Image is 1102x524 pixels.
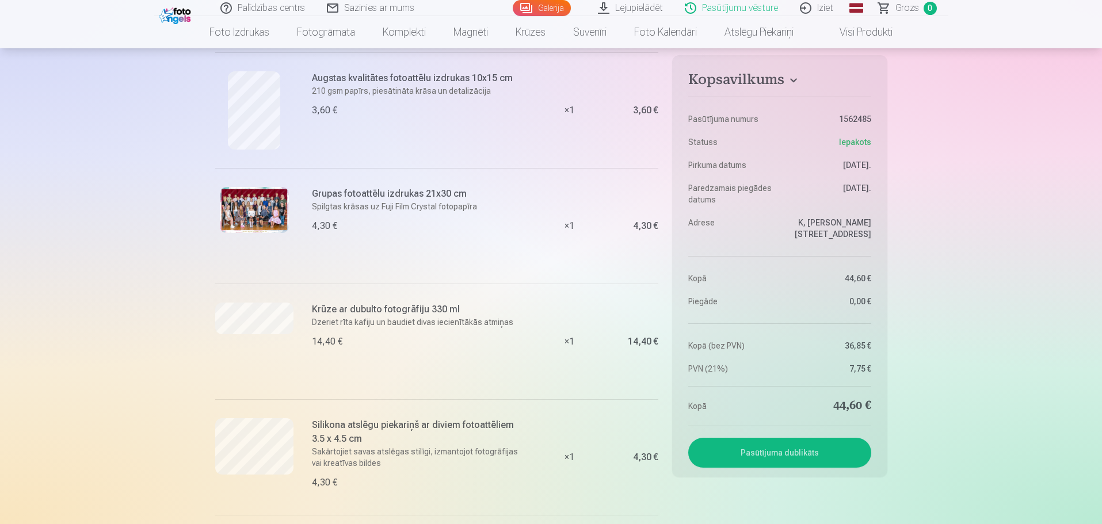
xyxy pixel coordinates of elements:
[688,136,774,148] dt: Statuss
[785,182,871,205] dd: [DATE].
[688,113,774,125] dt: Pasūtījuma numurs
[159,5,194,24] img: /fa1
[633,454,658,461] div: 4,30 €
[785,113,871,125] dd: 1562485
[312,418,520,446] h6: Silikona atslēgu piekariņš ar diviem fotoattēliem 3.5 x 4.5 cm
[312,316,520,328] p: Dzeriet rīta kafiju un baudiet divas iecienītākās atmiņas
[312,71,520,85] h6: Augstas kvalitātes fotoattēlu izdrukas 10x15 cm
[785,363,871,374] dd: 7,75 €
[559,16,620,48] a: Suvenīri
[688,438,871,468] button: Pasūtījuma dublikāts
[688,159,774,171] dt: Pirkuma datums
[688,273,774,284] dt: Kopā
[312,201,520,212] p: Spilgtas krāsas uz Fuji Film Crystal fotopapīra
[785,217,871,240] dd: K, [PERSON_NAME][STREET_ADDRESS]
[502,16,559,48] a: Krūzes
[440,16,502,48] a: Magnēti
[688,363,774,374] dt: PVN (21%)
[628,338,658,345] div: 14,40 €
[312,219,337,233] div: 4,30 €
[312,335,342,349] div: 14,40 €
[785,296,871,307] dd: 0,00 €
[785,398,871,414] dd: 44,60 €
[312,446,520,469] p: Sakārtojiet savas atslēgas stilīgi, izmantojot fotogrāfijas vai kreatīvas bildes
[807,16,906,48] a: Visi produkti
[526,399,612,515] div: × 1
[924,2,937,15] span: 0
[633,223,658,230] div: 4,30 €
[369,16,440,48] a: Komplekti
[688,71,871,92] button: Kopsavilkums
[312,85,520,97] p: 210 gsm papīrs, piesātināta krāsa un detalizācija
[526,168,612,284] div: × 1
[526,52,612,168] div: × 1
[312,104,337,117] div: 3,60 €
[839,136,871,148] span: Iepakots
[688,398,774,414] dt: Kopā
[785,340,871,351] dd: 36,85 €
[785,159,871,171] dd: [DATE].
[283,16,369,48] a: Fotogrāmata
[711,16,807,48] a: Atslēgu piekariņi
[312,187,520,201] h6: Grupas fotoattēlu izdrukas 21x30 cm
[688,340,774,351] dt: Kopā (bez PVN)
[312,476,337,489] div: 4,30 €
[688,296,774,307] dt: Piegāde
[526,284,612,399] div: × 1
[633,107,658,114] div: 3,60 €
[196,16,283,48] a: Foto izdrukas
[785,273,871,284] dd: 44,60 €
[312,303,520,316] h6: Krūze ar dubulto fotogrāfiju 330 ml
[688,182,774,205] dt: Paredzamais piegādes datums
[688,217,774,240] dt: Adrese
[895,1,919,15] span: Grozs
[620,16,711,48] a: Foto kalendāri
